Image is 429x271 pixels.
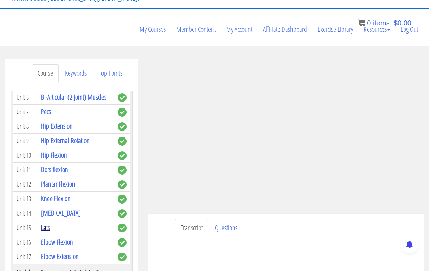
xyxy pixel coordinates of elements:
[312,12,358,46] a: Exercise Library
[394,19,398,27] span: $
[93,64,128,82] a: Top Points
[59,64,92,82] a: Keywords
[41,165,68,174] a: Dorsiflexion
[171,12,221,46] a: Member Content
[134,12,171,46] a: My Courses
[209,219,243,237] a: Questions
[394,19,411,27] bdi: 0.00
[41,92,106,102] a: Bi-Articular (2 Joint) Muscles
[41,121,73,131] a: Hip Extension
[358,19,411,27] a: 0 items: $0.00
[41,208,81,218] a: [MEDICAL_DATA]
[118,209,127,218] span: complete
[13,177,38,192] td: Unit 12
[13,90,38,105] td: Unit 6
[373,19,392,27] span: items:
[13,163,38,177] td: Unit 11
[258,12,312,46] a: Affiliate Dashboard
[358,12,395,46] a: Resources
[13,249,38,264] td: Unit 17
[118,195,127,204] span: complete
[41,150,67,160] a: Hip Flexion
[118,122,127,131] span: complete
[118,137,127,146] span: complete
[41,179,75,189] a: Plantar Flexion
[118,166,127,175] span: complete
[13,192,38,206] td: Unit 13
[118,253,127,261] span: complete
[395,12,423,46] a: Log Out
[118,180,127,189] span: complete
[13,235,38,249] td: Unit 16
[118,108,127,117] span: complete
[13,105,38,119] td: Unit 7
[32,64,59,82] a: Course
[41,237,73,247] a: Elbow Flexion
[13,148,38,163] td: Unit 10
[13,134,38,148] td: Unit 9
[175,219,208,237] a: Transcript
[118,151,127,160] span: complete
[13,220,38,235] td: Unit 15
[13,206,38,220] td: Unit 14
[41,136,90,145] a: Hip External Rotation
[13,119,38,134] td: Unit 8
[41,252,79,261] a: Elbow Extension
[118,224,127,232] span: complete
[118,238,127,247] span: complete
[221,12,258,46] a: My Account
[41,194,71,203] a: Knee Flexion
[367,19,371,27] span: 0
[118,93,127,102] span: complete
[41,223,50,232] a: Lats
[358,19,365,26] img: icon11.png
[41,107,51,116] a: Pecs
